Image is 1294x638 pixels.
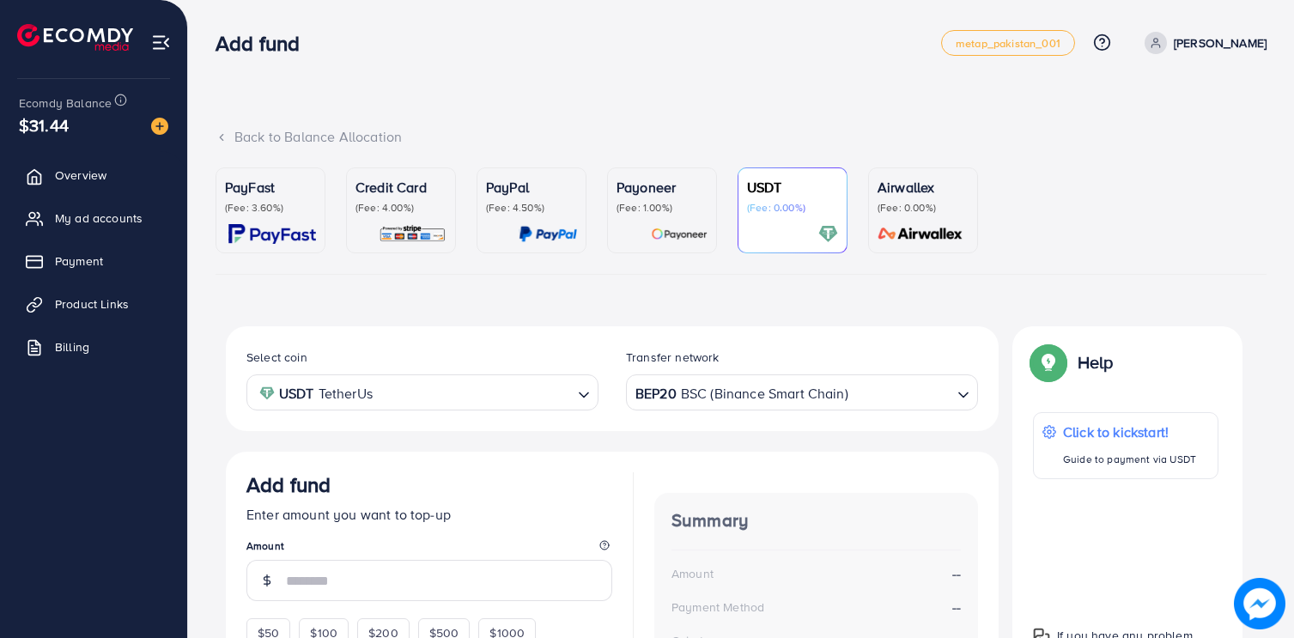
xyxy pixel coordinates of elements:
span: metap_pakistan_001 [956,38,1060,49]
span: Overview [55,167,106,184]
p: (Fee: 4.50%) [486,201,577,215]
p: PayFast [225,177,316,197]
span: My ad accounts [55,210,143,227]
p: Click to kickstart! [1063,422,1196,442]
p: Payoneer [617,177,708,197]
img: menu [151,33,171,52]
img: Popup guide [1033,347,1064,378]
legend: Amount [246,538,612,560]
span: Ecomdy Balance [19,94,112,112]
a: Billing [13,330,174,364]
img: card [379,224,447,244]
img: card [519,224,577,244]
div: Back to Balance Allocation [216,127,1267,147]
input: Search for option [850,380,951,406]
p: (Fee: 3.60%) [225,201,316,215]
a: My ad accounts [13,201,174,235]
span: TetherUs [319,381,373,406]
img: card [818,224,838,244]
p: (Fee: 4.00%) [355,201,447,215]
img: image [151,118,168,135]
img: card [651,224,708,244]
p: [PERSON_NAME] [1174,33,1267,53]
span: Payment [55,252,103,270]
label: Transfer network [626,349,720,366]
img: coin [259,386,275,401]
label: Select coin [246,349,307,366]
a: Overview [13,158,174,192]
a: [PERSON_NAME] [1138,32,1267,54]
p: Credit Card [355,177,447,197]
a: metap_pakistan_001 [941,30,1075,56]
img: image [1234,578,1285,629]
p: Enter amount you want to top-up [246,504,612,525]
h3: Add fund [246,472,331,497]
span: BSC (Binance Smart Chain) [681,381,848,406]
strong: BEP20 [635,381,677,406]
p: Guide to payment via USDT [1063,449,1196,470]
span: Product Links [55,295,129,313]
a: Payment [13,244,174,278]
p: (Fee: 0.00%) [878,201,969,215]
p: (Fee: 1.00%) [617,201,708,215]
div: Search for option [246,374,598,410]
a: Product Links [13,287,174,321]
img: logo [17,24,133,51]
input: Search for option [378,380,571,406]
img: card [228,224,316,244]
span: $31.44 [19,112,69,137]
span: Billing [55,338,89,355]
p: PayPal [486,177,577,197]
strong: USDT [279,381,314,406]
img: card [872,224,969,244]
p: Help [1078,352,1114,373]
p: Airwallex [878,177,969,197]
p: USDT [747,177,838,197]
p: (Fee: 0.00%) [747,201,838,215]
div: Search for option [626,374,978,410]
h3: Add fund [216,31,313,56]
